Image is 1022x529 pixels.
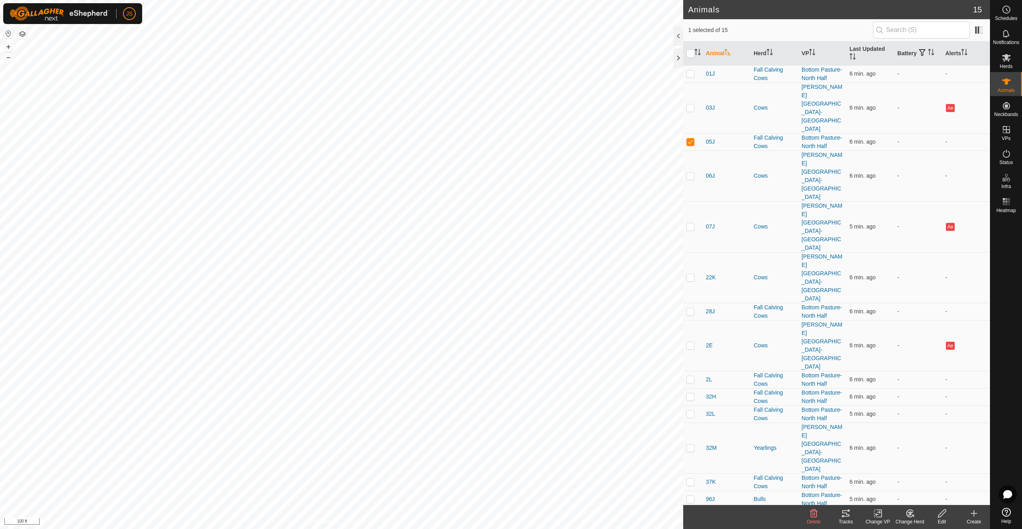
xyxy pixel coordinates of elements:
div: Change Herd [894,518,926,525]
td: - [942,303,990,320]
span: Infra [1001,184,1011,189]
th: Last Updated [846,42,894,66]
span: Aug 26, 2025, 12:05 AM [849,445,875,451]
span: Aug 26, 2025, 12:05 AM [849,393,875,400]
a: [PERSON_NAME] [GEOGRAPHIC_DATA]-[GEOGRAPHIC_DATA] [802,202,843,251]
th: VP [799,42,847,66]
th: Herd [750,42,799,66]
span: Aug 26, 2025, 12:05 AM [849,411,875,417]
span: 2E [706,341,712,350]
span: 28J [706,307,715,316]
span: Aug 26, 2025, 12:05 AM [849,274,875,281]
td: - [942,252,990,303]
td: - [894,405,942,423]
td: - [942,133,990,150]
a: Bottom Pasture-North Half [802,134,842,149]
button: Map Layers [18,29,27,39]
span: Herds [1000,64,1012,69]
div: Yearlings [754,444,795,452]
a: [PERSON_NAME] [GEOGRAPHIC_DATA]-[GEOGRAPHIC_DATA] [802,84,843,132]
p-sorticon: Activate to sort [809,50,815,56]
td: - [894,388,942,405]
span: 22K [706,273,716,282]
div: Tracks [830,518,862,525]
a: Bottom Pasture-North Half [802,304,842,319]
button: Reset Map [4,29,13,38]
span: 1 selected of 15 [688,26,873,34]
a: Bottom Pasture-North Half [802,66,842,81]
div: Fall Calving Cows [754,134,795,150]
span: Aug 26, 2025, 12:05 AM [849,342,875,349]
span: JS [126,10,133,18]
th: Battery [894,42,942,66]
span: Aug 26, 2025, 12:05 AM [849,223,875,230]
a: [PERSON_NAME] [GEOGRAPHIC_DATA]-[GEOGRAPHIC_DATA] [802,253,843,302]
div: Cows [754,341,795,350]
div: Fall Calving Cows [754,389,795,405]
span: 05J [706,138,715,146]
a: [PERSON_NAME] [GEOGRAPHIC_DATA]-[GEOGRAPHIC_DATA] [802,424,843,472]
td: - [942,405,990,423]
span: Schedules [995,16,1017,21]
a: Bottom Pasture-North Half [802,407,842,421]
th: Animal [702,42,750,66]
td: - [894,252,942,303]
a: Bottom Pasture-North Half [802,492,842,507]
div: Cows [754,104,795,112]
td: - [894,82,942,133]
th: Alerts [942,42,990,66]
button: Ae [946,223,955,231]
div: Fall Calving Cows [754,474,795,491]
a: [PERSON_NAME] [GEOGRAPHIC_DATA]-[GEOGRAPHIC_DATA] [802,321,843,370]
td: - [894,201,942,252]
span: Heatmap [996,208,1016,213]
div: Fall Calving Cows [754,371,795,388]
td: - [942,65,990,82]
img: Gallagher Logo [10,6,110,21]
td: - [942,150,990,201]
div: Fall Calving Cows [754,303,795,320]
td: - [942,491,990,508]
a: Contact Us [350,519,373,526]
span: 15 [973,4,982,16]
td: - [894,473,942,491]
span: 96J [706,495,715,503]
span: 32L [706,410,715,418]
a: Bottom Pasture-North Half [802,475,842,489]
div: Cows [754,273,795,282]
p-sorticon: Activate to sort [961,50,968,56]
span: Aug 26, 2025, 12:05 AM [849,172,875,179]
span: VPs [1002,136,1010,141]
td: - [894,371,942,388]
span: Neckbands [994,112,1018,117]
td: - [942,473,990,491]
td: - [894,320,942,371]
p-sorticon: Activate to sort [849,54,856,61]
div: Create [958,518,990,525]
td: - [894,303,942,320]
span: Aug 26, 2025, 12:05 AM [849,496,875,502]
td: - [942,371,990,388]
h2: Animals [688,5,973,14]
td: - [942,388,990,405]
td: - [894,150,942,201]
span: Aug 26, 2025, 12:05 AM [849,138,875,145]
a: [PERSON_NAME] [GEOGRAPHIC_DATA]-[GEOGRAPHIC_DATA] [802,152,843,200]
span: Aug 26, 2025, 12:05 AM [849,70,875,77]
span: Aug 26, 2025, 12:05 AM [849,104,875,111]
span: 07J [706,222,715,231]
button: Ae [946,104,955,112]
input: Search (S) [873,22,970,38]
span: Status [999,160,1013,165]
span: Help [1001,519,1011,524]
span: Aug 26, 2025, 12:05 AM [849,479,875,485]
a: Privacy Policy [310,519,340,526]
div: Change VP [862,518,894,525]
div: Edit [926,518,958,525]
span: 01J [706,70,715,78]
span: 06J [706,172,715,180]
td: - [894,423,942,473]
p-sorticon: Activate to sort [694,50,701,56]
div: Bulls [754,495,795,503]
div: Cows [754,222,795,231]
